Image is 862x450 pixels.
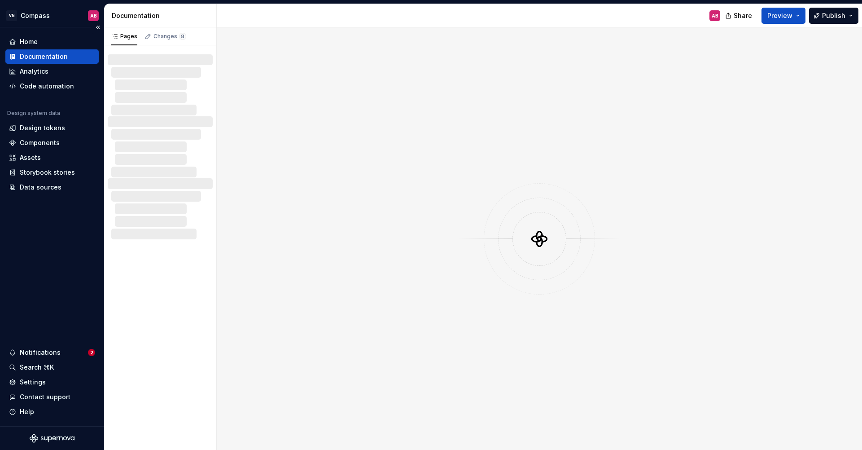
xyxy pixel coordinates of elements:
button: Collapse sidebar [92,21,104,34]
div: Pages [111,33,137,40]
a: Documentation [5,49,99,64]
div: Storybook stories [20,168,75,177]
div: Documentation [112,11,213,20]
a: Components [5,136,99,150]
a: Design tokens [5,121,99,135]
button: Preview [761,8,805,24]
div: Design tokens [20,124,65,132]
div: Home [20,37,38,46]
div: Data sources [20,183,61,192]
div: Design system data [7,110,60,117]
a: Analytics [5,64,99,79]
div: Changes [153,33,186,40]
button: Help [5,405,99,419]
div: Search ⌘K [20,363,54,372]
button: Contact support [5,390,99,404]
button: Search ⌘K [5,360,99,375]
a: Home [5,35,99,49]
a: Settings [5,375,99,389]
span: 8 [179,33,186,40]
div: AB [90,12,97,19]
div: Contact support [20,393,70,401]
a: Storybook stories [5,165,99,180]
span: Preview [767,11,792,20]
div: Components [20,138,60,147]
span: Publish [822,11,845,20]
span: 2 [88,349,95,356]
div: Code automation [20,82,74,91]
div: AB [712,12,718,19]
div: Assets [20,153,41,162]
a: Data sources [5,180,99,194]
a: Code automation [5,79,99,93]
div: Notifications [20,348,61,357]
div: Settings [20,378,46,387]
div: Help [20,407,34,416]
div: Compass [21,11,50,20]
button: Notifications2 [5,345,99,360]
span: Share [734,11,752,20]
div: Documentation [20,52,68,61]
button: Publish [809,8,858,24]
button: VNCompassAB [2,6,102,25]
svg: Supernova Logo [30,434,74,443]
div: VN [6,10,17,21]
button: Share [721,8,758,24]
a: Assets [5,150,99,165]
div: Analytics [20,67,48,76]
